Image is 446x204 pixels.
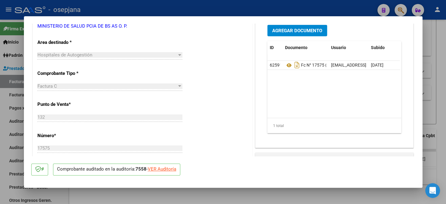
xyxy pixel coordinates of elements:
[371,45,385,50] span: Subido
[53,164,180,175] p: Comprobante auditado en la auditoría: -
[37,101,101,108] p: Punto de Venta
[267,118,402,133] div: 1 total
[267,41,283,54] datatable-header-cell: ID
[293,60,301,70] i: Descargar documento
[255,20,414,148] div: DOCUMENTACIÓN RESPALDATORIA
[272,28,322,33] span: Agregar Documento
[399,41,430,54] datatable-header-cell: Acción
[270,45,274,50] span: ID
[285,63,423,68] span: Fc N° 17575 (Medicación) Con Documentacion Correspondiente.
[425,183,440,198] div: Open Intercom Messenger
[368,41,399,54] datatable-header-cell: Subido
[37,132,101,139] p: Número
[135,166,147,172] strong: 7558
[285,45,307,50] span: Documento
[331,45,346,50] span: Usuario
[37,70,101,77] p: Comprobante Tipo *
[270,63,282,67] span: 62591
[148,166,176,173] div: VER Auditoría
[329,41,368,54] datatable-header-cell: Usuario
[371,63,383,67] span: [DATE]
[37,39,101,46] p: Area destinado *
[283,41,329,54] datatable-header-cell: Documento
[37,52,92,58] span: Hospitales de Autogestión
[255,153,414,165] mat-expansion-panel-header: TRAZABILIDAD ANMAT
[267,25,327,36] button: Agregar Documento
[37,83,57,89] span: Factura C
[37,23,248,30] p: MINISTERIO DE SALUD PCIA DE BS AS O. P.
[261,155,325,163] h1: TRAZABILIDAD ANMAT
